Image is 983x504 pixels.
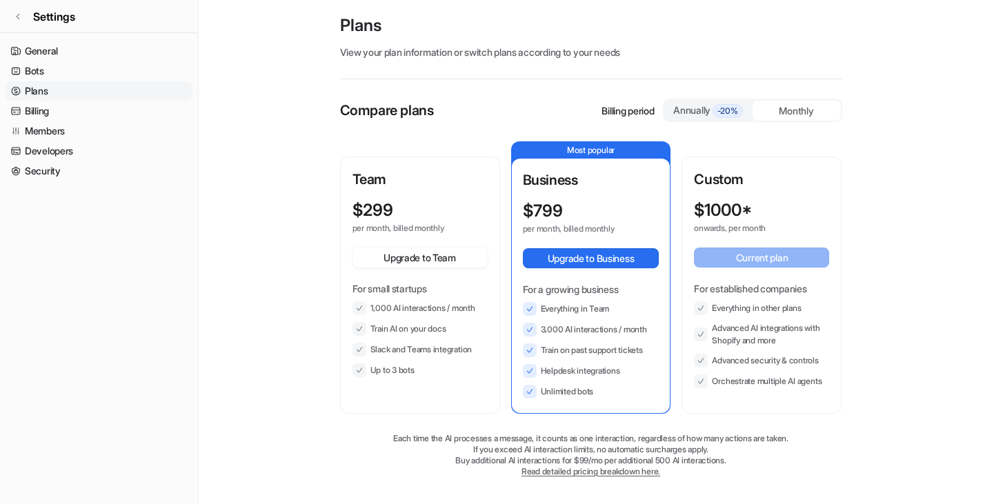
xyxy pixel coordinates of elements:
button: Send a message… [237,437,259,459]
a: Bots [6,61,192,81]
p: View your plan information or switch plans according to your needs [340,45,842,59]
li: Advanced AI integrations with Shopify and more [694,322,829,347]
li: 3,000 AI interactions / month [523,323,659,336]
img: Profile image for Operator [39,8,61,30]
p: Business [523,170,659,190]
button: Current plan [694,248,829,268]
li: Unlimited bots [523,385,659,399]
p: Plans [340,14,842,37]
div: Annually [670,103,747,118]
div: Close [242,6,267,30]
p: per month, billed monthly [353,223,463,234]
div: Hi [PERSON_NAME]! Currently there is an engineer assigned to your issue who is troubleshooting th... [11,37,226,161]
p: For established companies [694,281,829,296]
div: Myra says… [11,172,265,254]
div: Monthly [753,101,841,121]
a: Billing [6,101,192,121]
p: Compare plans [340,100,434,121]
li: Up to 3 bots [353,363,488,377]
p: Custom [694,169,829,190]
button: Emoji picker [21,443,32,454]
button: Gif picker [43,443,54,454]
li: Helpdesk integrations [523,364,659,378]
li: Everything in Team [523,302,659,316]
p: per month, billed monthly [523,223,635,234]
p: $ 1000* [694,201,752,220]
p: $ 799 [523,201,563,221]
button: go back [9,6,35,32]
span: -20% [713,104,743,118]
li: Orchestrate multiple AI agents [694,374,829,388]
div: not just for this one, we also have some other example. It usually happened when customer replied... [61,181,254,234]
p: Each time the AI processes a message, it counts as one interaction, regardless of how many action... [340,433,842,444]
a: Security [6,161,192,181]
li: Train on past support tickets [523,343,659,357]
button: Upgrade to Team [353,248,488,268]
div: not just for this one, we also have some other example. It usually happened when customer replied... [50,172,265,243]
a: Read detailed pricing breakdown here. [522,466,660,476]
li: 1,000 AI interactions / month [353,301,488,315]
p: The team can also help [67,17,172,31]
a: General [6,41,192,61]
p: onwards, per month [694,223,804,234]
li: Slack and Teams integration [353,343,488,356]
p: $ 299 [353,201,393,220]
span: Settings [33,8,75,25]
button: Upgrade to Business [523,248,659,268]
a: Members [6,121,192,141]
p: For a growing business [523,282,659,296]
li: Train AI on your docs [353,322,488,336]
li: Advanced security & controls [694,354,829,367]
a: Developers [6,141,192,161]
li: Everything in other plans [694,301,829,315]
p: For small startups [353,281,488,296]
button: Home [216,6,242,32]
p: If you exceed AI interaction limits, no automatic surcharges apply. [340,444,842,455]
p: Most popular [512,142,671,159]
button: Start recording [88,443,99,454]
div: Hi [PERSON_NAME]! Currently there is an engineer assigned to your issue who is troubleshooting th... [22,45,215,153]
div: Katelin says… [11,37,265,172]
a: Plans [6,81,192,101]
p: Buy additional AI interactions for $99/mo per additional 500 AI interactions. [340,455,842,466]
h1: Operator [67,7,116,17]
p: Billing period [602,103,654,118]
div: [DATE] [11,254,265,272]
p: Team [353,169,488,190]
textarea: Message… [12,414,264,437]
button: Upload attachment [66,443,77,454]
